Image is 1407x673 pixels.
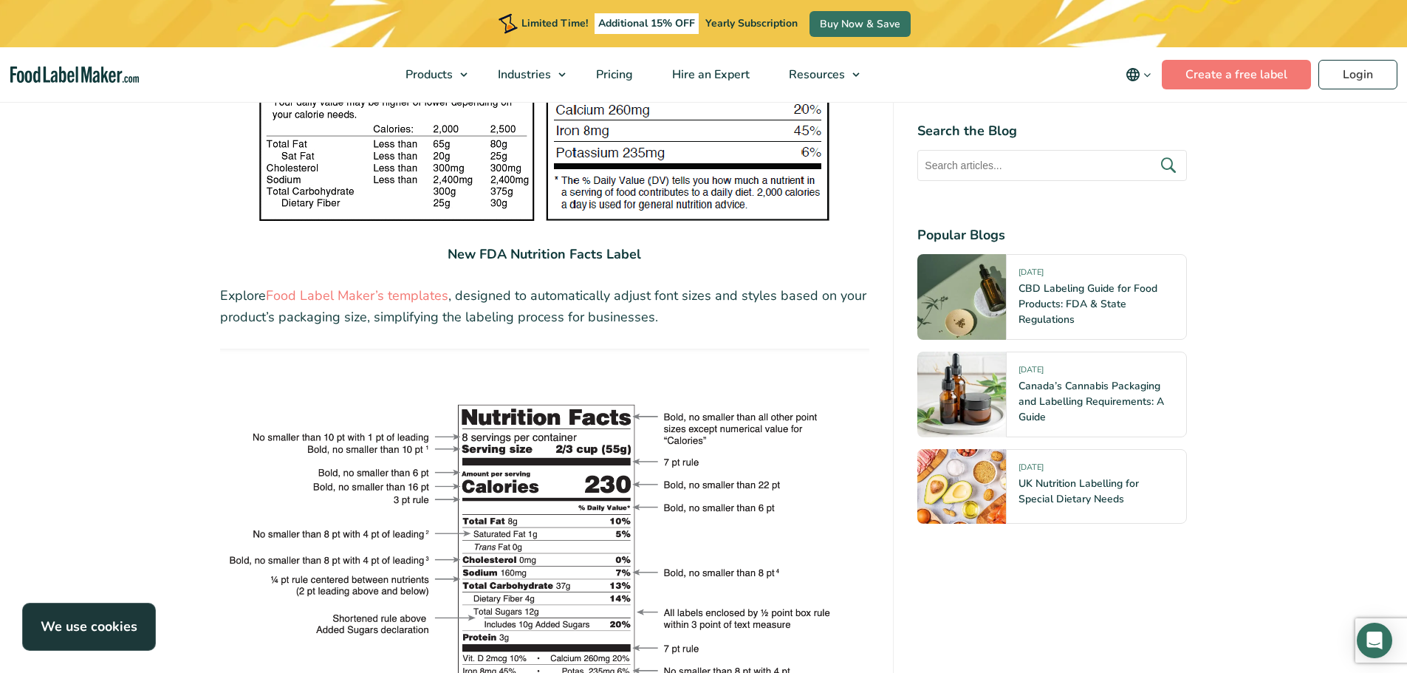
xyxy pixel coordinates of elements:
[479,47,573,102] a: Industries
[1019,476,1139,506] a: UK Nutrition Labelling for Special Dietary Needs
[1019,267,1044,284] span: [DATE]
[809,11,911,37] a: Buy Now & Save
[1019,364,1044,381] span: [DATE]
[521,16,588,30] span: Limited Time!
[595,13,699,34] span: Additional 15% OFF
[1357,623,1392,658] div: Open Intercom Messenger
[770,47,867,102] a: Resources
[448,245,641,263] strong: New FDA Nutrition Facts Label
[266,287,448,304] a: Food Label Maker’s templates
[705,16,798,30] span: Yearly Subscription
[1019,379,1164,424] a: Canada’s Cannabis Packaging and Labelling Requirements: A Guide
[41,618,137,635] strong: We use cookies
[401,66,454,83] span: Products
[386,47,475,102] a: Products
[784,66,846,83] span: Resources
[1318,60,1397,89] a: Login
[917,225,1187,245] h4: Popular Blogs
[1162,60,1311,89] a: Create a free label
[1019,281,1157,327] a: CBD Labeling Guide for Food Products: FDA & State Regulations
[653,47,766,102] a: Hire an Expert
[592,66,634,83] span: Pricing
[917,121,1187,141] h4: Search the Blog
[917,150,1187,181] input: Search articles...
[577,47,649,102] a: Pricing
[1019,462,1044,479] span: [DATE]
[493,66,552,83] span: Industries
[220,285,870,328] p: Explore , designed to automatically adjust font sizes and styles based on your product’s packagin...
[668,66,751,83] span: Hire an Expert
